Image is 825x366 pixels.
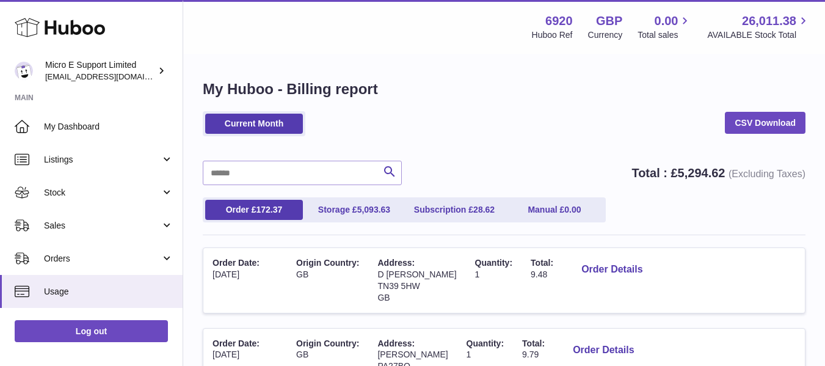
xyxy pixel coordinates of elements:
span: Total: [531,258,553,268]
span: 0.00 [655,13,678,29]
span: Usage [44,286,173,298]
button: Order Details [572,257,652,282]
span: TN39 5HW [377,281,420,291]
span: 9.48 [531,269,547,279]
span: Orders [44,253,161,265]
span: [PERSON_NAME] [377,350,448,359]
div: Micro E Support Limited [45,59,155,82]
span: Total: [522,339,545,348]
span: 0.00 [564,205,581,214]
a: CSV Download [725,112,805,134]
span: 26,011.38 [742,13,796,29]
div: Currency [588,29,623,41]
a: Manual £0.00 [506,200,603,220]
span: 5,294.62 [678,166,725,180]
span: 5,093.63 [357,205,391,214]
img: contact@micropcsupport.com [15,62,33,80]
a: Log out [15,320,168,342]
span: D [PERSON_NAME] [377,269,456,279]
span: GB [377,293,390,302]
span: 28.62 [473,205,495,214]
a: Order £172.37 [205,200,303,220]
span: Listings [44,154,161,166]
span: 172.37 [256,205,282,214]
span: Origin Country: [296,339,359,348]
span: Address: [377,258,415,268]
span: Order Date: [213,339,260,348]
a: 0.00 Total sales [638,13,692,41]
div: Huboo Ref [532,29,573,41]
h1: My Huboo - Billing report [203,79,805,99]
a: Subscription £28.62 [405,200,503,220]
span: (Excluding Taxes) [729,169,805,179]
span: Address: [377,339,415,348]
strong: Total : £ [631,166,805,180]
span: Stock [44,187,161,199]
strong: 6920 [545,13,573,29]
a: Storage £5,093.63 [305,200,403,220]
strong: GBP [596,13,622,29]
a: 26,011.38 AVAILABLE Stock Total [707,13,810,41]
span: Quantity: [467,339,504,348]
span: [EMAIL_ADDRESS][DOMAIN_NAME] [45,71,180,81]
span: 9.79 [522,350,539,359]
span: Quantity: [475,258,512,268]
a: Current Month [205,114,303,134]
span: Order Date: [213,258,260,268]
button: Order Details [563,338,644,363]
td: [DATE] [203,248,269,313]
span: My Dashboard [44,121,173,133]
span: Origin Country: [296,258,359,268]
span: Sales [44,220,161,232]
td: GB [287,248,368,313]
span: AVAILABLE Stock Total [707,29,810,41]
span: Total sales [638,29,692,41]
td: 1 [466,248,522,313]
